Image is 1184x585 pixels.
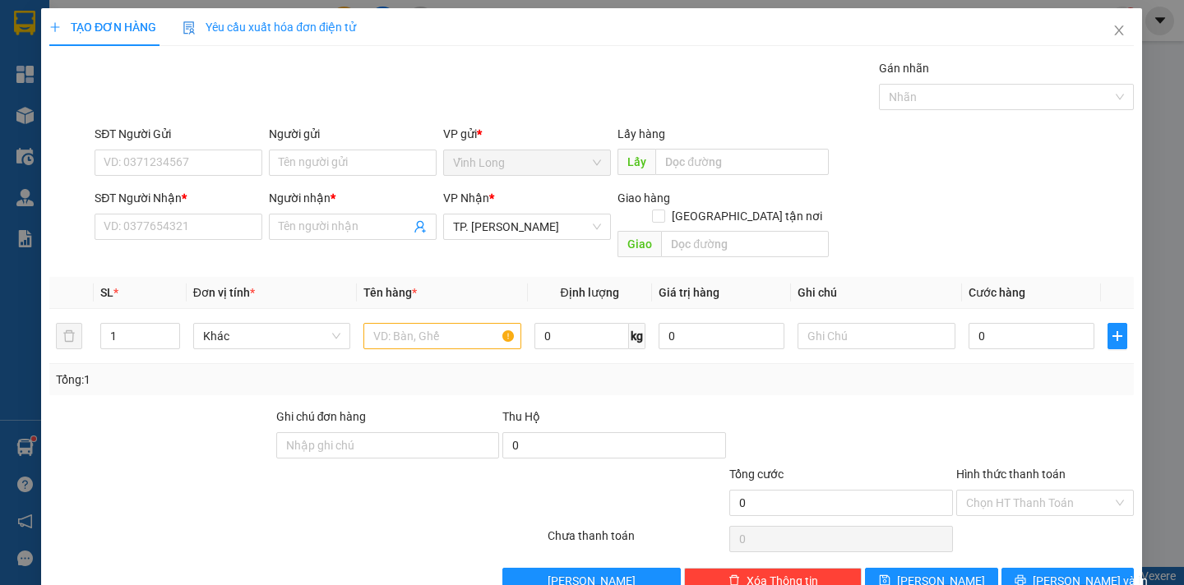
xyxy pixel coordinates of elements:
[662,231,830,257] input: Dọc đường
[547,527,728,555] div: Chưa thanh toán
[270,189,437,207] div: Người nhận
[503,410,541,423] span: Thu Hộ
[95,125,263,143] div: SĐT Người Gửi
[729,468,784,481] span: Tổng cước
[107,16,146,33] span: Nhận:
[276,410,367,423] label: Ghi chú đơn hàng
[659,323,785,349] input: 0
[969,286,1025,299] span: Cước hàng
[659,286,719,299] span: Giá trị hàng
[166,326,176,336] span: up
[12,106,98,143] div: 40.000
[618,231,662,257] span: Giao
[203,324,340,348] span: Khác
[454,150,602,175] span: Vĩnh Long
[364,323,521,349] input: VD: Bàn, Ghế
[364,286,418,299] span: Tên hàng
[880,62,930,75] label: Gán nhãn
[656,149,830,175] input: Dọc đường
[107,14,238,53] div: TP. [PERSON_NAME]
[161,324,179,336] span: Increase Value
[183,21,197,35] img: icon
[792,277,962,309] th: Ghi chú
[270,125,437,143] div: Người gửi
[618,191,671,205] span: Giao hàng
[1113,24,1126,37] span: close
[161,336,179,348] span: Decrease Value
[414,220,428,233] span: user-add
[183,21,357,34] span: Yêu cầu xuất hóa đơn điện tử
[107,73,238,96] div: 0903162192
[444,125,612,143] div: VP gửi
[193,286,255,299] span: Đơn vị tính
[49,21,156,34] span: TẠO ĐƠN HÀNG
[14,14,95,53] div: Vĩnh Long
[107,53,238,73] div: A TIN
[166,338,176,348] span: down
[14,53,95,73] div: TVM
[1109,329,1127,343] span: plus
[618,149,656,175] span: Lấy
[454,214,602,239] span: TP. Hồ Chí Minh
[666,207,830,225] span: [GEOGRAPHIC_DATA] tận nơi
[100,286,113,299] span: SL
[629,323,645,349] span: kg
[561,286,619,299] span: Định lượng
[49,21,61,33] span: plus
[798,323,955,349] input: Ghi Chú
[1097,8,1143,54] button: Close
[276,432,500,458] input: Ghi chú đơn hàng
[618,127,666,140] span: Lấy hàng
[444,191,490,205] span: VP Nhận
[14,16,39,33] span: Gửi:
[95,189,263,207] div: SĐT Người Nhận
[56,323,82,349] button: delete
[12,106,61,123] span: Thu rồi :
[56,371,458,389] div: Tổng: 1
[956,468,1066,481] label: Hình thức thanh toán
[1108,323,1128,349] button: plus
